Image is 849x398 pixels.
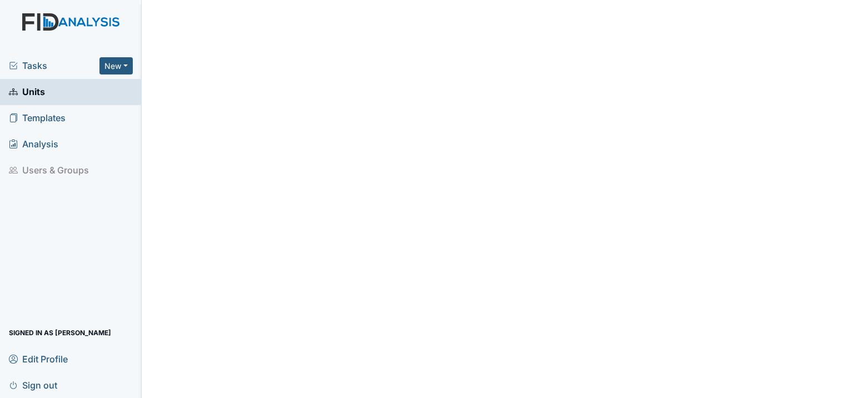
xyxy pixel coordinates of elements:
[9,83,45,101] span: Units
[9,324,111,341] span: Signed in as [PERSON_NAME]
[9,110,66,127] span: Templates
[99,57,133,74] button: New
[9,376,57,394] span: Sign out
[9,350,68,367] span: Edit Profile
[9,136,58,153] span: Analysis
[9,59,99,72] a: Tasks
